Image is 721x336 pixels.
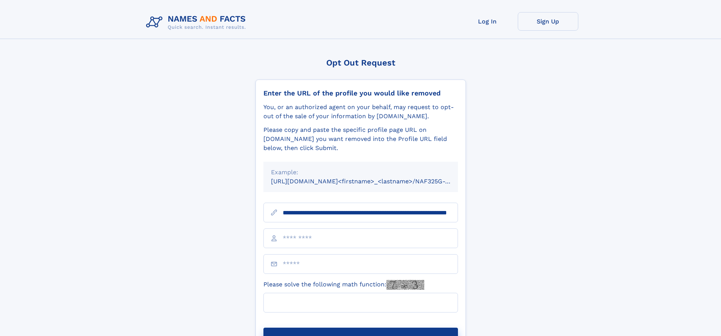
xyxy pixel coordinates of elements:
[263,103,458,121] div: You, or an authorized agent on your behalf, may request to opt-out of the sale of your informatio...
[271,178,472,185] small: [URL][DOMAIN_NAME]<firstname>_<lastname>/NAF325G-xxxxxxxx
[263,125,458,153] div: Please copy and paste the specific profile page URL on [DOMAIN_NAME] you want removed into the Pr...
[143,12,252,33] img: Logo Names and Facts
[263,280,424,290] label: Please solve the following math function:
[255,58,466,67] div: Opt Out Request
[457,12,518,31] a: Log In
[263,89,458,97] div: Enter the URL of the profile you would like removed
[518,12,578,31] a: Sign Up
[271,168,450,177] div: Example:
